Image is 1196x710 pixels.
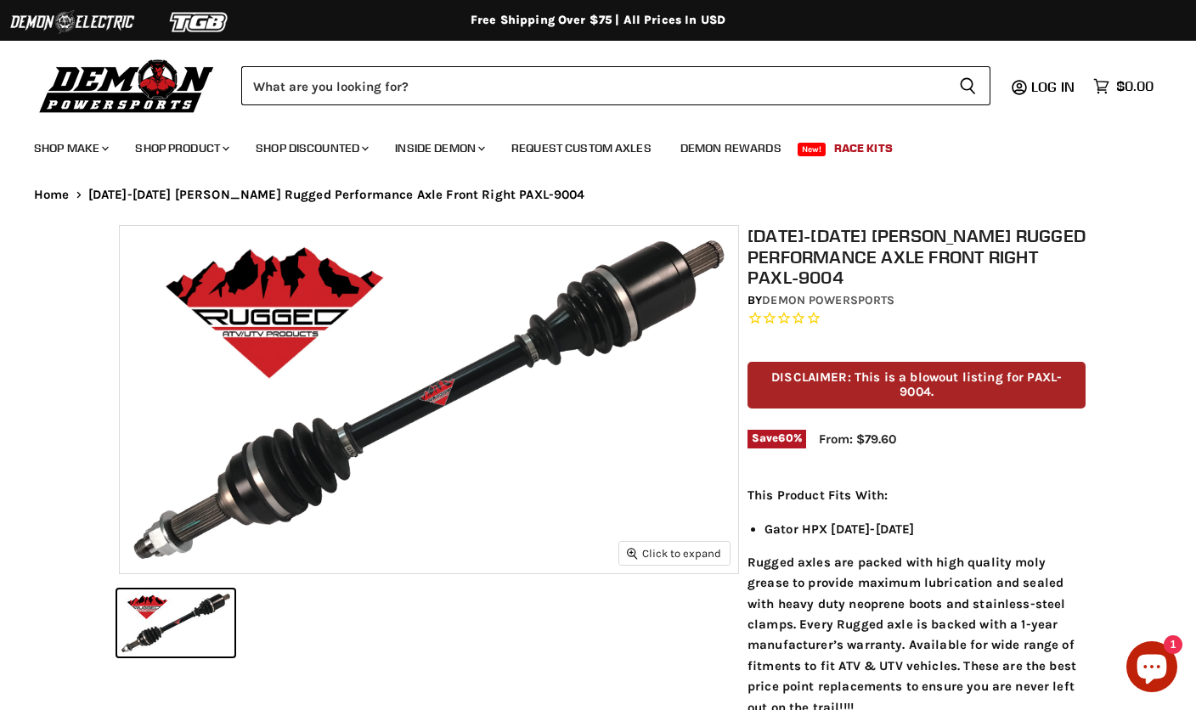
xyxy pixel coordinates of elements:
button: Click to expand [619,542,730,565]
a: Shop Product [122,131,240,166]
span: Save % [747,430,806,448]
span: $0.00 [1116,78,1154,94]
span: New! [798,143,826,156]
div: by [747,291,1086,310]
inbox-online-store-chat: Shopify online store chat [1121,641,1182,696]
a: Demon Rewards [668,131,794,166]
span: Rated 0.0 out of 5 stars 0 reviews [747,310,1086,328]
h1: [DATE]-[DATE] [PERSON_NAME] Rugged Performance Axle Front Right PAXL-9004 [747,225,1086,288]
button: Search [945,66,990,105]
input: Search [241,66,945,105]
a: Log in [1024,79,1085,94]
p: This Product Fits With: [747,485,1086,505]
a: Race Kits [821,131,905,166]
span: 60 [778,431,793,444]
a: Request Custom Axles [499,131,664,166]
form: Product [241,66,990,105]
p: DISCLAIMER: This is a blowout listing for PAXL-9004. [747,362,1086,409]
span: [DATE]-[DATE] [PERSON_NAME] Rugged Performance Axle Front Right PAXL-9004 [88,188,585,202]
li: Gator HPX [DATE]-[DATE] [764,519,1086,539]
ul: Main menu [21,124,1149,166]
span: Log in [1031,78,1075,95]
img: TGB Logo 2 [136,6,263,38]
img: Demon Electric Logo 2 [8,6,136,38]
button: 2010-2013 John Deere Rugged Performance Axle Front Right PAXL-9004 thumbnail [117,589,234,656]
a: Shop Discounted [243,131,379,166]
a: Inside Demon [382,131,495,166]
span: From: $79.60 [819,431,896,447]
img: Demon Powersports [34,55,220,116]
img: 2010-2013 John Deere Rugged Performance Axle Front Right PAXL-9004 [120,226,738,574]
span: Click to expand [627,547,721,560]
a: Home [34,188,70,202]
a: $0.00 [1085,74,1162,99]
a: Shop Make [21,131,119,166]
a: Demon Powersports [762,293,894,307]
